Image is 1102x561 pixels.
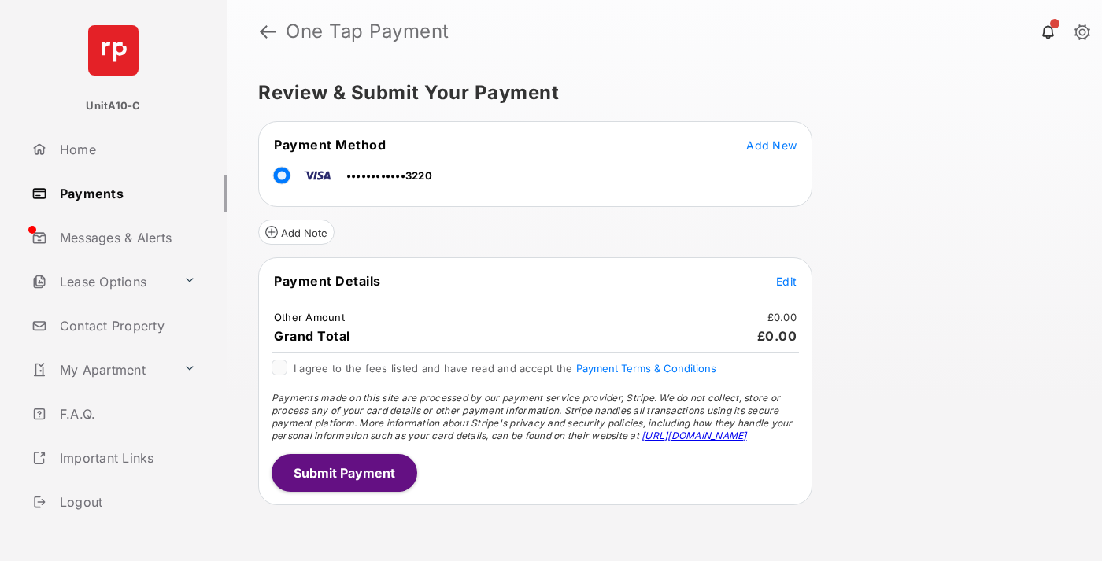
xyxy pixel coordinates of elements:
[25,219,227,257] a: Messages & Alerts
[746,138,797,152] span: Add New
[25,307,227,345] a: Contact Property
[25,175,227,212] a: Payments
[25,439,202,477] a: Important Links
[272,454,417,492] button: Submit Payment
[25,395,227,433] a: F.A.Q.
[25,263,177,301] a: Lease Options
[25,351,177,389] a: My Apartment
[776,275,797,288] span: Edit
[258,220,335,245] button: Add Note
[274,273,381,289] span: Payment Details
[286,22,449,41] strong: One Tap Payment
[86,98,140,114] p: UnitA10-C
[273,310,346,324] td: Other Amount
[274,328,350,344] span: Grand Total
[576,362,716,375] button: I agree to the fees listed and have read and accept the
[88,25,139,76] img: svg+xml;base64,PHN2ZyB4bWxucz0iaHR0cDovL3d3dy53My5vcmcvMjAwMC9zdmciIHdpZHRoPSI2NCIgaGVpZ2h0PSI2NC...
[767,310,797,324] td: £0.00
[294,362,716,375] span: I agree to the fees listed and have read and accept the
[258,83,1058,102] h5: Review & Submit Your Payment
[642,430,746,441] a: [URL][DOMAIN_NAME]
[757,328,797,344] span: £0.00
[776,273,797,289] button: Edit
[746,137,797,153] button: Add New
[274,137,386,153] span: Payment Method
[272,392,793,441] span: Payments made on this site are processed by our payment service provider, Stripe. We do not colle...
[346,169,432,182] span: ••••••••••••3220
[25,131,227,168] a: Home
[25,483,227,521] a: Logout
